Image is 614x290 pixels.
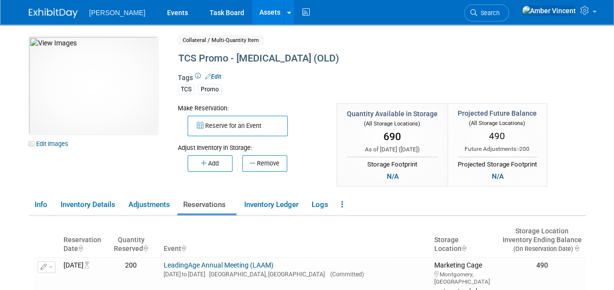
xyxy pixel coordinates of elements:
[306,196,334,213] a: Logs
[347,119,438,128] div: (All Storage Locations)
[464,4,509,21] a: Search
[458,145,537,153] div: Future Adjustments:
[326,271,364,278] span: (Committed)
[458,157,537,169] div: Projected Storage Footprint
[347,145,438,154] div: As of [DATE] ( )
[178,35,264,45] span: Collateral / Multi-Quantity Item
[347,109,438,119] div: Quantity Available in Storage
[160,223,430,257] th: Event : activate to sort column ascending
[85,262,94,269] i: Future Date
[498,223,585,257] th: Storage LocationInventory Ending Balance (On Reservation Date) : activate to sort column ascending
[178,73,544,101] div: Tags
[489,130,505,142] span: 490
[188,155,233,172] button: Add
[205,73,221,80] a: Edit
[55,196,121,213] a: Inventory Details
[164,261,274,269] a: LeadingAge Annual Meeting (LAAM)
[178,84,194,95] div: TCS
[60,223,110,257] th: ReservationDate : activate to sort column ascending
[383,131,401,143] span: 690
[29,138,72,150] a: Edit Images
[347,157,438,169] div: Storage Footprint
[242,155,287,172] button: Remove
[188,116,288,136] button: Reserve for an Event
[29,196,53,213] a: Info
[164,269,426,278] div: [DATE] [DATE]
[434,269,495,286] div: Montgomery, [GEOGRAPHIC_DATA]
[123,196,175,213] a: Adjustments
[430,223,499,257] th: Storage Location : activate to sort column ascending
[522,5,576,16] img: Amber Vincent
[518,145,529,152] span: -200
[489,171,507,182] div: N/A
[458,118,537,127] div: (All Storage Locations)
[502,261,581,270] div: 490
[238,196,304,213] a: Inventory Ledger
[175,50,544,67] div: TCS Promo - [MEDICAL_DATA] (OLD)
[29,37,158,134] img: View Images
[178,136,322,152] div: Adjust Inventory in Storage:
[384,171,402,182] div: N/A
[29,8,78,18] img: ExhibitDay
[177,196,236,213] a: Reservations
[205,271,325,278] span: [GEOGRAPHIC_DATA], [GEOGRAPHIC_DATA]
[477,9,500,17] span: Search
[505,245,572,252] span: (On Reservation Date)
[458,108,537,118] div: Projected Future Balance
[401,146,418,153] span: [DATE]
[178,103,322,113] div: Make Reservation:
[198,84,222,95] div: Promo
[181,271,188,278] span: to
[110,223,152,257] th: Quantity&nbsp;&nbsp;&nbsp;Reserved : activate to sort column ascending
[89,9,146,17] span: [PERSON_NAME]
